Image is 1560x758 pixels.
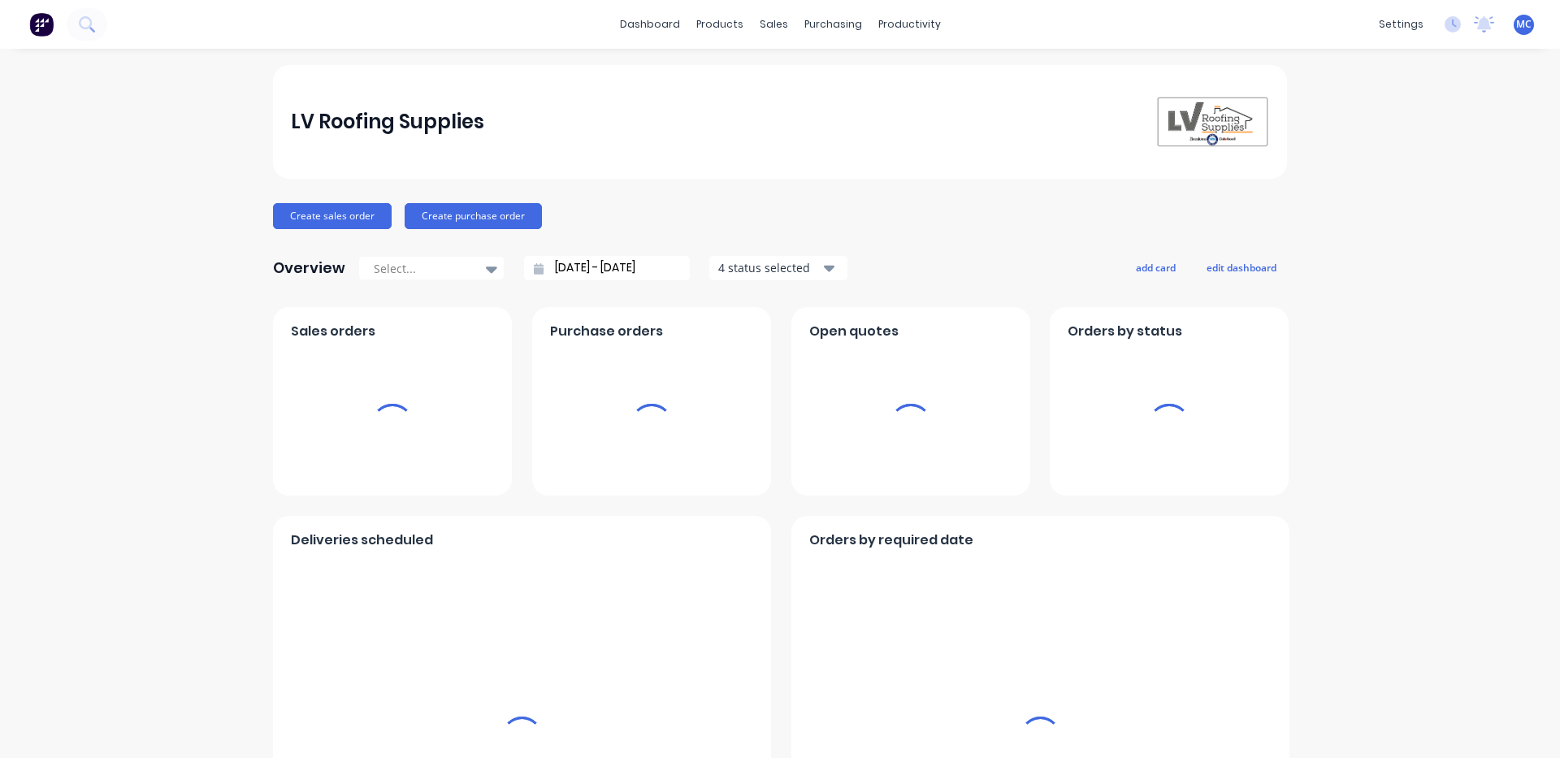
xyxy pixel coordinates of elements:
img: LV Roofing Supplies [1155,96,1269,148]
div: 4 status selected [718,259,821,276]
span: Orders by required date [809,531,973,550]
span: MC [1516,17,1532,32]
button: add card [1125,257,1186,278]
div: sales [752,12,796,37]
div: Overview [273,252,345,284]
span: Open quotes [809,322,899,341]
img: Factory [29,12,54,37]
div: products [688,12,752,37]
a: dashboard [612,12,688,37]
span: Purchase orders [550,322,663,341]
button: edit dashboard [1196,257,1287,278]
div: settings [1371,12,1432,37]
span: Deliveries scheduled [291,531,433,550]
span: Orders by status [1068,322,1182,341]
button: Create sales order [273,203,392,229]
div: productivity [870,12,949,37]
div: LV Roofing Supplies [291,106,484,138]
span: Sales orders [291,322,375,341]
button: 4 status selected [709,256,847,280]
button: Create purchase order [405,203,542,229]
div: purchasing [796,12,870,37]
